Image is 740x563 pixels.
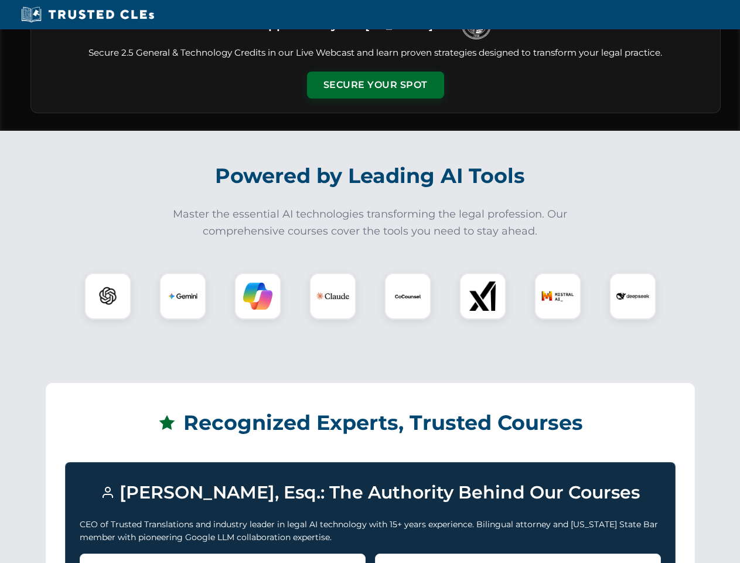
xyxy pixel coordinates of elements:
[84,273,131,320] div: ChatGPT
[159,273,206,320] div: Gemini
[307,72,444,99] button: Secure Your Spot
[243,281,272,311] img: Copilot Logo
[541,280,574,313] img: Mistral AI Logo
[468,281,497,311] img: xAI Logo
[459,273,506,320] div: xAI
[393,281,422,311] img: CoCounsel Logo
[65,402,676,443] h2: Recognized Experts, Trusted Courses
[165,206,575,240] p: Master the essential AI technologies transforming the legal profession. Our comprehensive courses...
[45,46,706,60] p: Secure 2.5 General & Technology Credits in our Live Webcast and learn proven strategies designed ...
[384,273,431,320] div: CoCounsel
[309,273,356,320] div: Claude
[80,477,661,508] h3: [PERSON_NAME], Esq.: The Authority Behind Our Courses
[616,280,649,313] img: DeepSeek Logo
[234,273,281,320] div: Copilot
[534,273,581,320] div: Mistral AI
[168,281,197,311] img: Gemini Logo
[316,280,349,313] img: Claude Logo
[609,273,656,320] div: DeepSeek
[46,155,695,196] h2: Powered by Leading AI Tools
[80,518,661,544] p: CEO of Trusted Translations and industry leader in legal AI technology with 15+ years experience....
[18,6,158,23] img: Trusted CLEs
[91,279,125,313] img: ChatGPT Logo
